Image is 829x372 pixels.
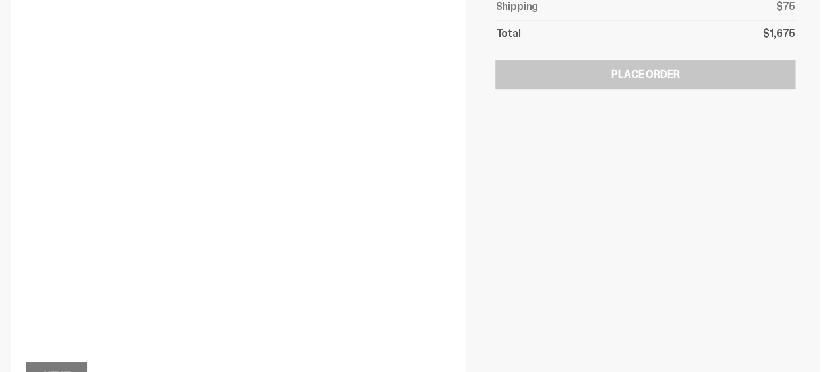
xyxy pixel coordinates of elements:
p: Total [495,28,520,39]
div: Place Order [611,69,679,80]
p: $75 [776,1,795,12]
button: Place Order [495,60,795,89]
p: $1,675 [763,28,795,39]
p: Shipping [495,1,538,12]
